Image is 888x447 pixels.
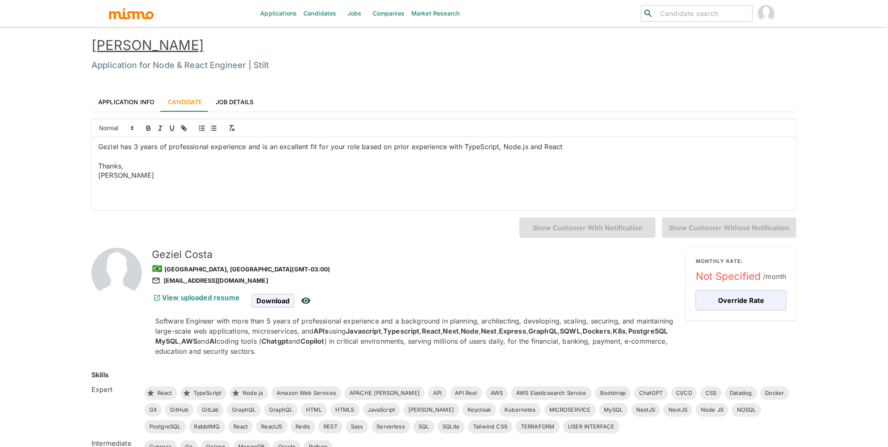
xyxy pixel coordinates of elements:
[696,258,786,265] p: MONTHLY RATE:
[499,406,541,414] span: Kubernetes
[91,248,142,298] img: 2Q==
[91,370,109,380] h6: Skills
[663,406,692,414] span: NextJS
[563,423,620,431] span: USER INTERFACE
[363,406,400,414] span: JavaScript
[98,142,790,152] p: Geziel has 3 years of professional experience and is an excellent fit for your role based on prio...
[91,92,161,112] a: Application Info
[155,337,179,345] strong: MySQL
[91,384,138,394] h6: Expert
[330,406,360,414] span: HTML5
[758,5,775,22] img: Carmen Vilachá
[468,423,512,431] span: Tailwind CSS
[238,389,268,397] span: Node.js
[144,406,162,414] span: Git
[511,389,592,397] span: AWS Elasticsearch Service
[760,389,789,397] span: Docker
[528,327,558,335] strong: GraphQL
[98,161,790,171] p: Thanks,
[599,406,628,414] span: MySQL
[209,337,217,345] strong: AI
[108,7,154,20] img: logo
[438,423,465,431] span: SQLite
[144,423,186,431] span: PostgreSQL
[422,327,441,335] strong: React
[346,327,381,335] strong: Javascript
[165,406,193,414] span: GitHub
[595,389,631,397] span: Bootstrap
[628,327,668,335] strong: PostgreSQL
[161,92,209,112] a: Candidate
[462,406,496,414] span: Keycloak
[516,423,559,431] span: TERRAFORM
[98,171,790,180] p: [PERSON_NAME]
[152,248,679,261] h5: Geziel Costa
[252,297,294,304] a: Download
[313,327,329,335] strong: APIs
[413,423,434,431] span: SQL
[671,389,697,397] span: CI/CD
[346,423,368,431] span: Sass
[291,423,316,431] span: Redis
[181,337,197,345] strong: AWS
[696,290,786,310] button: Override Rate
[155,316,679,356] p: Software Engineer with more than 5 years of professional experience and a background in planning,...
[634,389,668,397] span: ChatGPT
[197,406,224,414] span: GitLab
[152,389,177,397] span: React
[91,37,204,53] a: [PERSON_NAME]
[443,327,459,335] strong: Next
[152,293,240,302] a: View uploaded resume
[301,406,327,414] span: HTML
[209,92,261,112] a: Job Details
[256,423,287,431] span: ReactJS
[91,58,797,72] h6: Application for Node & React Engineer | Stilt
[732,406,761,414] span: NOSQL
[345,389,425,397] span: APACHE [PERSON_NAME]
[152,276,679,286] div: [EMAIL_ADDRESS][DOMAIN_NAME]
[499,327,526,335] strong: Express
[252,294,294,308] span: Download
[383,327,420,335] strong: Typescript
[152,261,679,276] div: [GEOGRAPHIC_DATA], [GEOGRAPHIC_DATA] (GMT-03:00)
[560,327,581,335] strong: SQWL
[272,389,341,397] span: Amazon Web Services
[189,423,225,431] span: RabbitMQ
[261,337,288,345] strong: Chatgpt
[228,423,253,431] span: React
[632,406,661,414] span: NestJS
[300,337,324,345] strong: Copilot
[403,406,459,414] span: [PERSON_NAME]
[582,327,611,335] strong: Dockers
[763,271,786,282] span: /month
[481,327,497,335] strong: Nest
[372,423,410,431] span: Serverless
[319,423,342,431] span: REST
[188,389,227,397] span: TypeScript
[264,406,298,414] span: GraphQL
[227,406,261,414] span: GraphQL
[613,327,626,335] strong: K8s
[700,389,721,397] span: CSS
[696,270,786,283] span: Not Specified
[486,389,508,397] span: AWS
[725,389,757,397] span: Datadog
[657,8,749,19] input: Candidate search
[428,389,447,397] span: API
[450,389,482,397] span: API Rest
[152,263,162,273] span: 🇧🇷
[696,406,729,414] span: Node JS
[461,327,479,335] strong: Node
[544,406,596,414] span: MICROSERVICE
